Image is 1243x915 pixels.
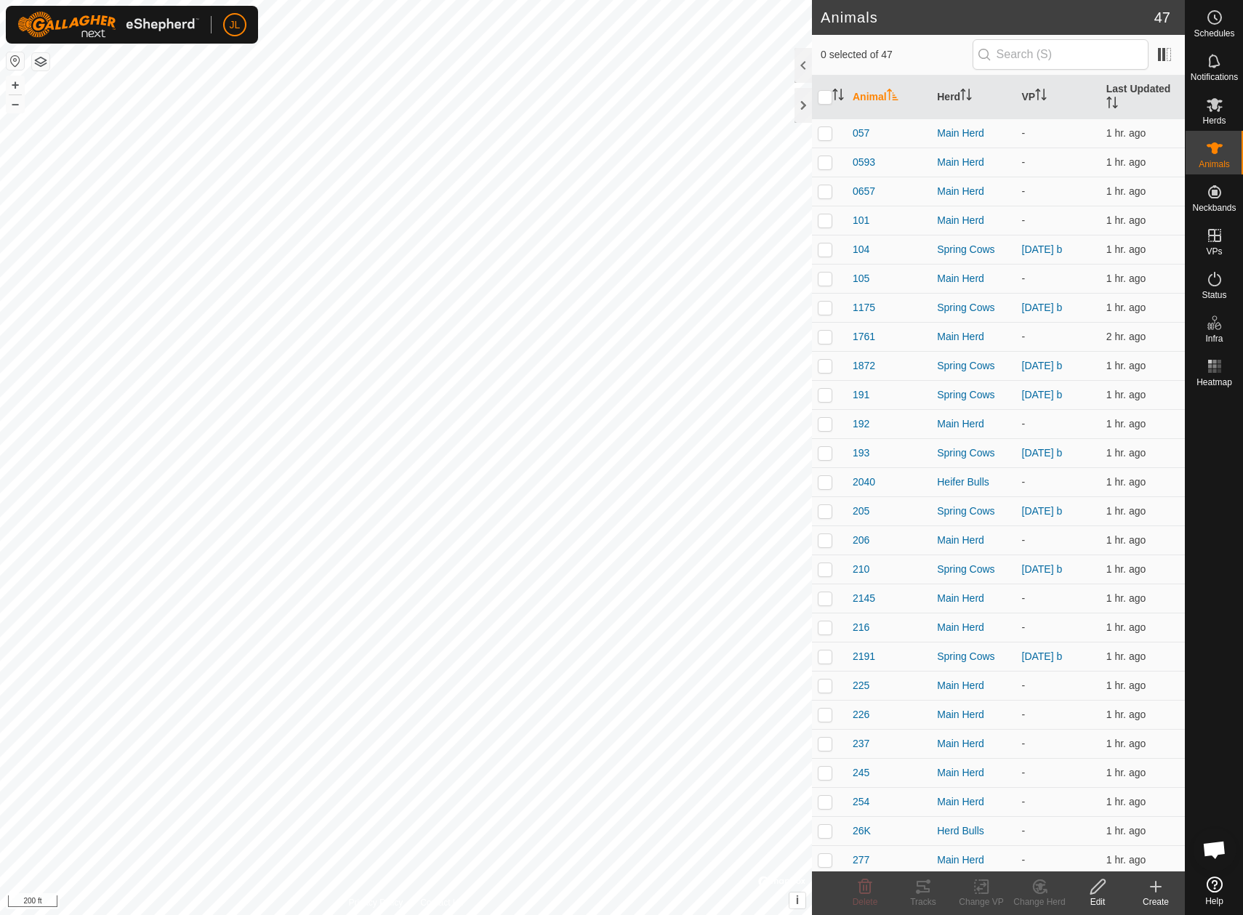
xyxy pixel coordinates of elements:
span: 2191 [853,649,875,664]
p-sorticon: Activate to sort [1035,91,1047,102]
th: Last Updated [1101,76,1185,119]
span: Oct 6, 2025, 10:32 AM [1106,156,1146,168]
a: Contact Us [420,896,463,909]
span: 1872 [853,358,875,374]
span: Delete [853,897,878,907]
div: Main Herd [937,271,1010,286]
span: Oct 6, 2025, 10:33 AM [1106,273,1146,284]
span: Neckbands [1192,203,1236,212]
app-display-virtual-paddock-transition: - [1022,767,1026,778]
a: [DATE] b [1022,243,1063,255]
a: [DATE] b [1022,302,1063,313]
div: Main Herd [937,794,1010,810]
div: Main Herd [937,213,1010,228]
input: Search (S) [973,39,1149,70]
span: Oct 6, 2025, 10:33 AM [1106,825,1146,837]
span: 277 [853,852,869,868]
span: 205 [853,504,869,519]
app-display-virtual-paddock-transition: - [1022,738,1026,749]
span: Oct 6, 2025, 10:33 AM [1106,127,1146,139]
button: – [7,95,24,113]
span: 254 [853,794,869,810]
h2: Animals [821,9,1154,26]
p-sorticon: Activate to sort [887,91,898,102]
div: Main Herd [937,416,1010,432]
span: i [796,894,799,906]
div: Main Herd [937,329,1010,344]
span: Oct 6, 2025, 10:33 AM [1106,767,1146,778]
div: Main Herd [937,736,1010,751]
span: Oct 6, 2025, 10:32 AM [1106,621,1146,633]
span: Infra [1205,334,1223,343]
div: Heifer Bulls [937,475,1010,490]
button: Reset Map [7,52,24,70]
a: [DATE] b [1022,563,1063,575]
a: Privacy Policy [348,896,403,909]
span: Oct 6, 2025, 10:32 AM [1106,476,1146,488]
app-display-virtual-paddock-transition: - [1022,796,1026,807]
div: Create [1127,895,1185,908]
button: Map Layers [32,53,49,70]
div: Main Herd [937,852,1010,868]
span: Help [1205,897,1223,906]
span: 104 [853,242,869,257]
span: Oct 6, 2025, 10:32 AM [1106,389,1146,400]
span: Heatmap [1196,378,1232,387]
span: 191 [853,387,869,403]
span: 245 [853,765,869,781]
span: 237 [853,736,869,751]
span: Oct 6, 2025, 10:33 AM [1106,680,1146,691]
span: 210 [853,562,869,577]
app-display-virtual-paddock-transition: - [1022,185,1026,197]
div: Edit [1069,895,1127,908]
app-display-virtual-paddock-transition: - [1022,156,1026,168]
div: Spring Cows [937,562,1010,577]
img: Gallagher Logo [17,12,199,38]
app-display-virtual-paddock-transition: - [1022,825,1026,837]
span: Status [1202,291,1226,299]
div: Spring Cows [937,242,1010,257]
a: [DATE] b [1022,505,1063,517]
span: 192 [853,416,869,432]
span: Oct 6, 2025, 10:33 AM [1106,185,1146,197]
span: 225 [853,678,869,693]
div: Open chat [1193,828,1236,871]
span: 101 [853,213,869,228]
span: 206 [853,533,869,548]
span: 0657 [853,184,875,199]
a: [DATE] b [1022,360,1063,371]
span: Oct 6, 2025, 10:32 AM [1106,360,1146,371]
app-display-virtual-paddock-transition: - [1022,214,1026,226]
a: [DATE] b [1022,389,1063,400]
span: Oct 6, 2025, 10:32 AM [1106,505,1146,517]
span: Oct 6, 2025, 10:32 AM [1106,302,1146,313]
span: 193 [853,446,869,461]
div: Spring Cows [937,300,1010,315]
div: Main Herd [937,155,1010,170]
span: Oct 6, 2025, 10:32 AM [1106,447,1146,459]
span: 226 [853,707,869,722]
app-display-virtual-paddock-transition: - [1022,621,1026,633]
span: 0593 [853,155,875,170]
span: 057 [853,126,869,141]
span: Animals [1199,160,1230,169]
span: 26K [853,823,871,839]
app-display-virtual-paddock-transition: - [1022,534,1026,546]
div: Main Herd [937,591,1010,606]
div: Spring Cows [937,387,1010,403]
app-display-virtual-paddock-transition: - [1022,476,1026,488]
span: Oct 6, 2025, 10:33 AM [1106,709,1146,720]
div: Change Herd [1010,895,1069,908]
span: Oct 6, 2025, 10:32 AM [1106,650,1146,662]
span: 0 selected of 47 [821,47,973,63]
button: + [7,76,24,94]
span: Oct 6, 2025, 10:32 AM [1106,592,1146,604]
span: Oct 6, 2025, 10:33 AM [1106,214,1146,226]
span: Schedules [1194,29,1234,38]
div: Tracks [894,895,952,908]
div: Main Herd [937,765,1010,781]
div: Main Herd [937,620,1010,635]
div: Main Herd [937,678,1010,693]
a: Help [1186,871,1243,911]
div: Main Herd [937,184,1010,199]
